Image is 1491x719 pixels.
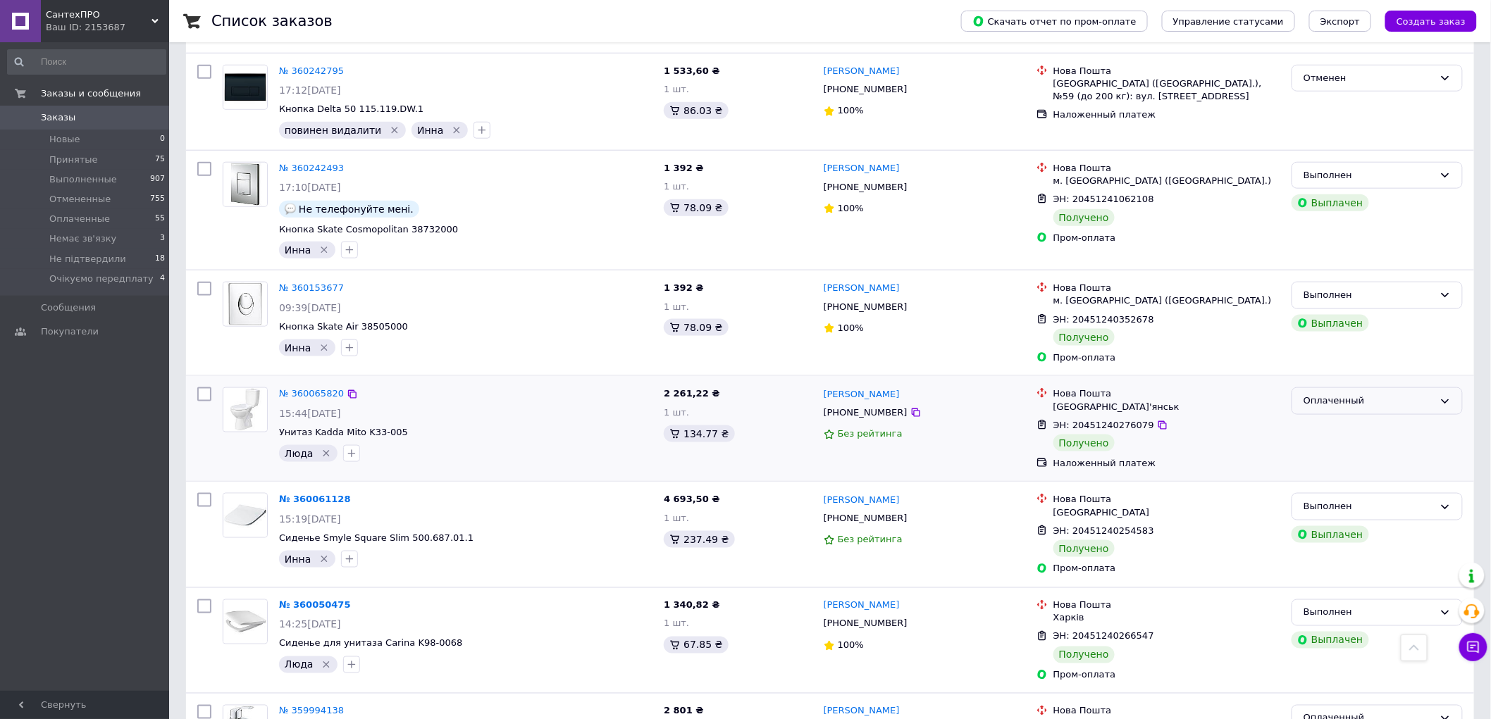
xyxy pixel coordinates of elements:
[664,425,734,442] div: 134.77 ₴
[838,105,864,115] span: 100%
[972,15,1137,27] span: Скачать отчет по пром-оплате
[285,204,296,215] img: :speech_balloon:
[279,104,423,114] a: Кнопка Delta 50 115.119.DW.1
[1053,65,1280,77] div: Нова Пошта
[1053,162,1280,175] div: Нова Пошта
[1053,175,1280,187] div: м. [GEOGRAPHIC_DATA] ([GEOGRAPHIC_DATA].)
[838,534,903,544] span: Без рейтинга
[1053,294,1280,307] div: м. [GEOGRAPHIC_DATA] ([GEOGRAPHIC_DATA].)
[1053,387,1280,400] div: Нова Пошта
[41,325,99,338] span: Покупатели
[279,638,462,649] a: Сиденье для унитаза Carina K98-0068
[389,125,400,136] svg: Удалить метку
[1053,631,1154,642] span: ЭН: 20451240266547
[1309,11,1371,32] button: Экспорт
[1053,540,1115,557] div: Получено
[279,65,344,76] a: № 360242795
[664,84,689,94] span: 1 шт.
[160,133,165,146] span: 0
[1292,315,1368,332] div: Выплачен
[838,203,864,213] span: 100%
[664,407,689,418] span: 1 шт.
[1053,401,1280,413] div: [GEOGRAPHIC_DATA]'янськ
[223,282,267,326] img: Фото товару
[664,199,728,216] div: 78.09 ₴
[1053,493,1280,506] div: Нова Пошта
[664,494,719,504] span: 4 693,50 ₴
[160,232,165,245] span: 3
[285,554,311,565] span: Инна
[223,599,268,644] a: Фото товару
[1459,633,1487,661] button: Чат с покупателем
[1053,108,1280,121] div: Наложенный платеж
[1053,599,1280,612] div: Нова Пошта
[49,273,154,285] span: Очікуємо передплату
[223,282,268,327] a: Фото товару
[664,301,689,312] span: 1 шт.
[1053,420,1154,430] span: ЭН: 20451240276079
[279,532,474,543] a: Сиденье Smyle Square Slim 500.687.01.1
[155,154,165,166] span: 75
[664,706,703,716] span: 2 801 ₴
[821,615,910,633] div: [PHONE_NUMBER]
[49,213,110,225] span: Оплаченные
[49,173,117,186] span: Выполненные
[46,21,169,34] div: Ваш ID: 2153687
[279,427,408,437] span: Унитаз Kadda Mito K33-005
[824,162,900,175] a: [PERSON_NAME]
[279,282,344,293] a: № 360153677
[7,49,166,75] input: Поиск
[664,513,689,523] span: 1 шт.
[961,11,1148,32] button: Скачать отчет по пром-оплате
[318,554,330,565] svg: Удалить метку
[824,282,900,295] a: [PERSON_NAME]
[279,163,344,173] a: № 360242493
[1320,16,1360,27] span: Экспорт
[223,600,267,644] img: Фото товару
[49,193,111,206] span: Отмененные
[824,599,900,613] a: [PERSON_NAME]
[223,162,268,207] a: Фото товару
[223,494,267,537] img: Фото товару
[223,65,267,109] img: Фото товару
[285,342,311,354] span: Инна
[1053,351,1280,364] div: Пром-оплата
[824,65,900,78] a: [PERSON_NAME]
[1053,612,1280,625] div: Харків
[279,494,351,504] a: № 360061128
[279,513,341,525] span: 15:19[DATE]
[321,448,332,459] svg: Удалить метку
[1162,11,1295,32] button: Управление статусами
[279,388,344,399] a: № 360065820
[223,387,268,432] a: Фото товару
[664,531,734,548] div: 237.49 ₴
[1053,282,1280,294] div: Нова Пошта
[211,13,333,30] h1: Список заказов
[41,301,96,314] span: Сообщения
[1053,209,1115,226] div: Получено
[821,178,910,196] div: [PHONE_NUMBER]
[279,224,458,235] span: Кнопка Skate Cosmopolitan 38732000
[1304,168,1434,183] div: Выполнен
[1385,11,1477,32] button: Создать заказ
[664,282,703,293] span: 1 392 ₴
[1397,16,1466,27] span: Создать заказ
[1053,705,1280,718] div: Нова Пошта
[279,408,341,419] span: 15:44[DATE]
[223,493,268,538] a: Фото товару
[279,302,341,313] span: 09:39[DATE]
[451,125,462,136] svg: Удалить метку
[821,509,910,527] div: [PHONE_NUMBER]
[664,181,689,192] span: 1 шт.
[1053,525,1154,536] span: ЭН: 20451240254583
[279,619,341,630] span: 14:25[DATE]
[49,133,80,146] span: Новые
[1053,457,1280,470] div: Наложенный платеж
[41,111,75,124] span: Заказы
[279,321,408,332] a: Кнопка Skate Air 38505000
[1053,314,1154,325] span: ЭН: 20451240352678
[279,600,351,611] a: № 360050475
[1053,232,1280,244] div: Пром-оплата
